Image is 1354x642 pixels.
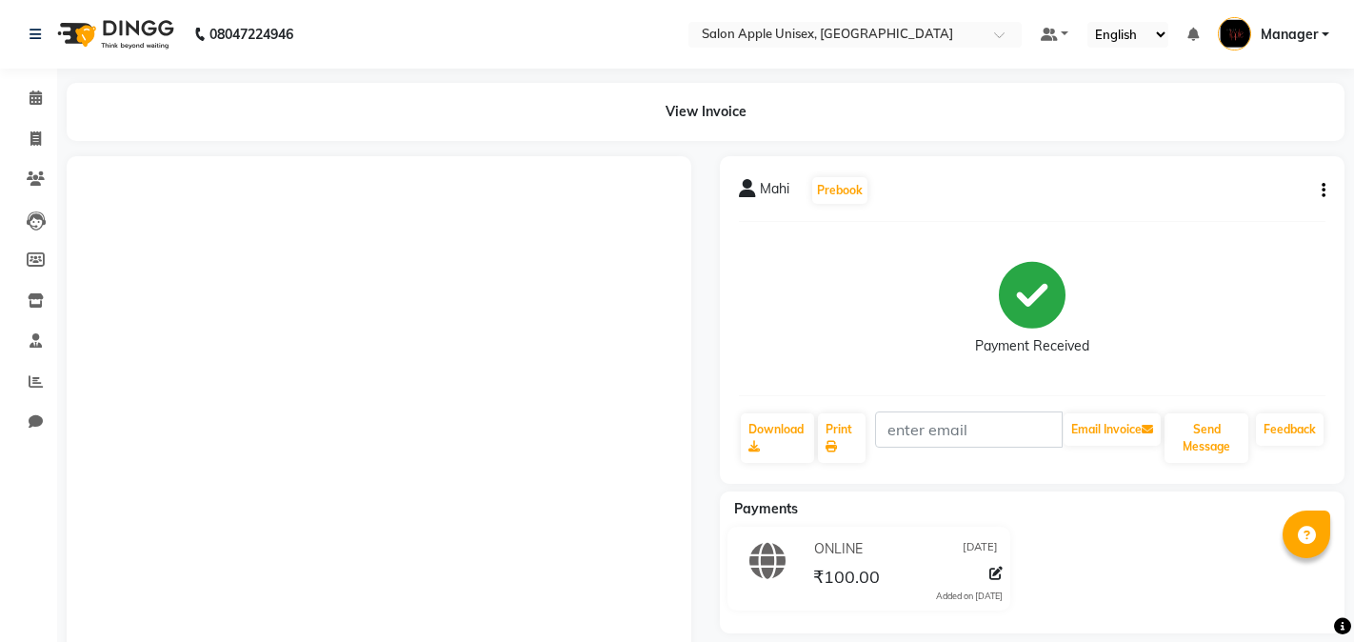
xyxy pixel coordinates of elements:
input: enter email [875,411,1063,448]
img: logo [49,8,179,61]
iframe: chat widget [1274,566,1335,623]
div: View Invoice [67,83,1344,141]
a: Download [741,413,814,463]
button: Send Message [1165,413,1248,463]
img: Manager [1218,17,1251,50]
a: Feedback [1256,413,1324,446]
span: Payments [734,500,798,517]
span: Mahi [760,179,789,206]
span: ONLINE [814,539,863,559]
div: Payment Received [975,336,1089,356]
a: Print [818,413,866,463]
button: Email Invoice [1064,413,1161,446]
span: ₹100.00 [813,566,880,592]
div: Added on [DATE] [936,590,1003,603]
b: 08047224946 [209,8,293,61]
button: Prebook [812,177,867,204]
span: Manager [1261,25,1318,45]
span: [DATE] [963,539,998,559]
